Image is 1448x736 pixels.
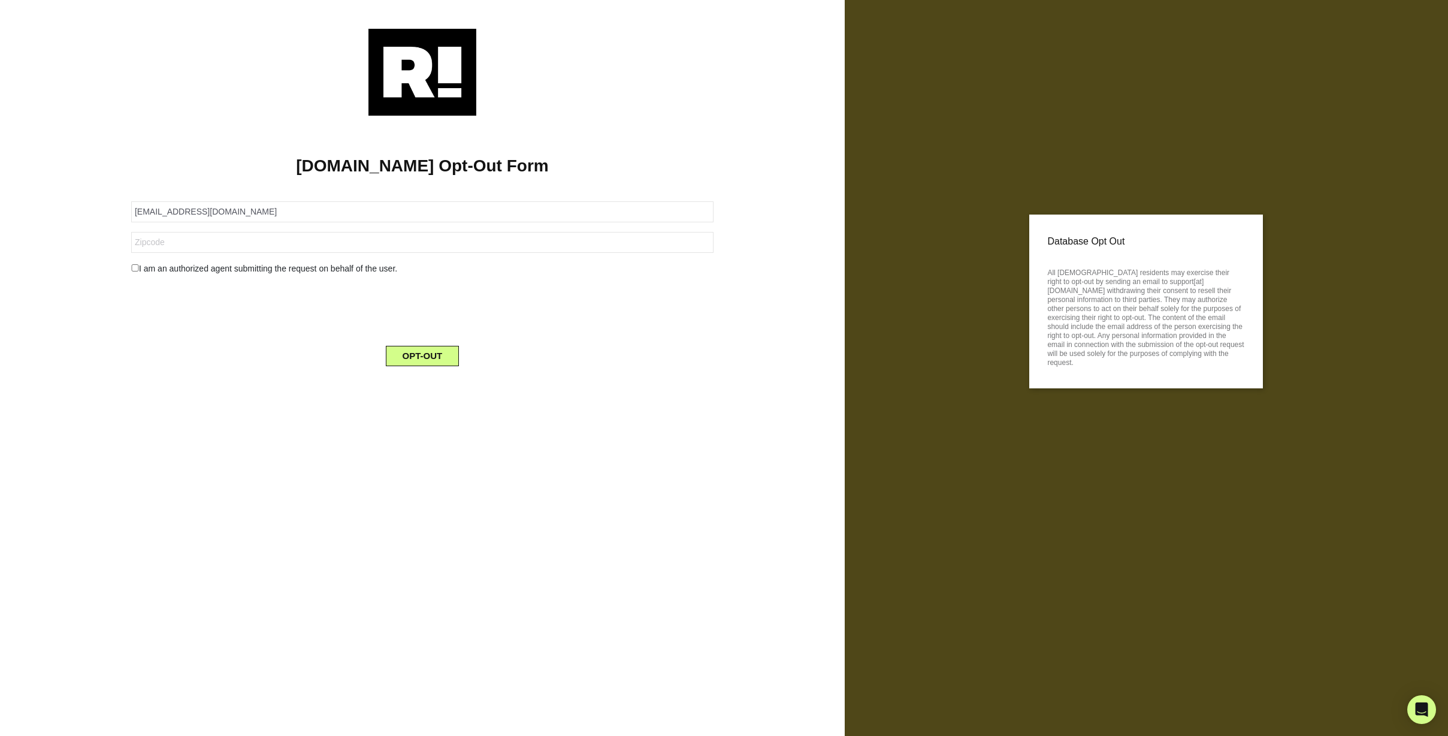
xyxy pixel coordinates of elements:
[1047,265,1245,367] p: All [DEMOGRAPHIC_DATA] residents may exercise their right to opt-out by sending an email to suppo...
[122,263,723,275] div: I am an authorized agent submitting the request on behalf of the user.
[131,232,714,253] input: Zipcode
[331,285,513,331] iframe: reCAPTCHA
[131,201,714,222] input: Email Address
[1407,695,1436,724] div: Open Intercom Messenger
[368,29,476,116] img: Retention.com
[1047,233,1245,251] p: Database Opt Out
[386,346,460,366] button: OPT-OUT
[18,156,827,176] h1: [DOMAIN_NAME] Opt-Out Form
